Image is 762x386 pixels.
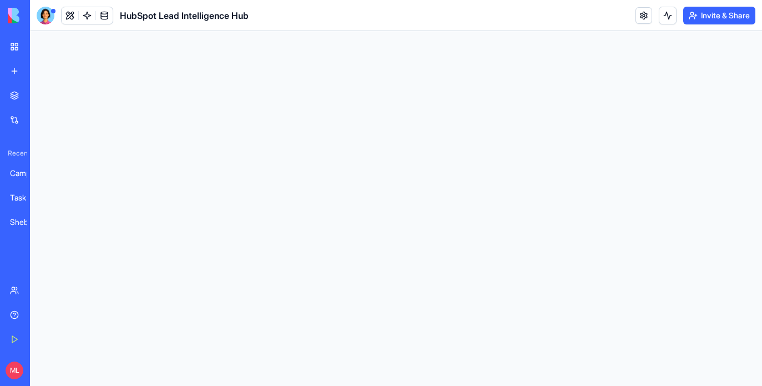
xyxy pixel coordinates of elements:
div: Campaign Command Center [10,168,41,179]
div: TaskMaster [10,192,41,203]
a: Sheba Hospital Management System [3,211,48,233]
span: HubSpot Lead Intelligence Hub [120,9,249,22]
button: Invite & Share [683,7,755,24]
span: Recent [3,149,27,158]
div: Sheba Hospital Management System [10,217,41,228]
span: ML [6,362,23,379]
img: logo [8,8,77,23]
a: TaskMaster [3,187,48,209]
a: Campaign Command Center [3,162,48,184]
